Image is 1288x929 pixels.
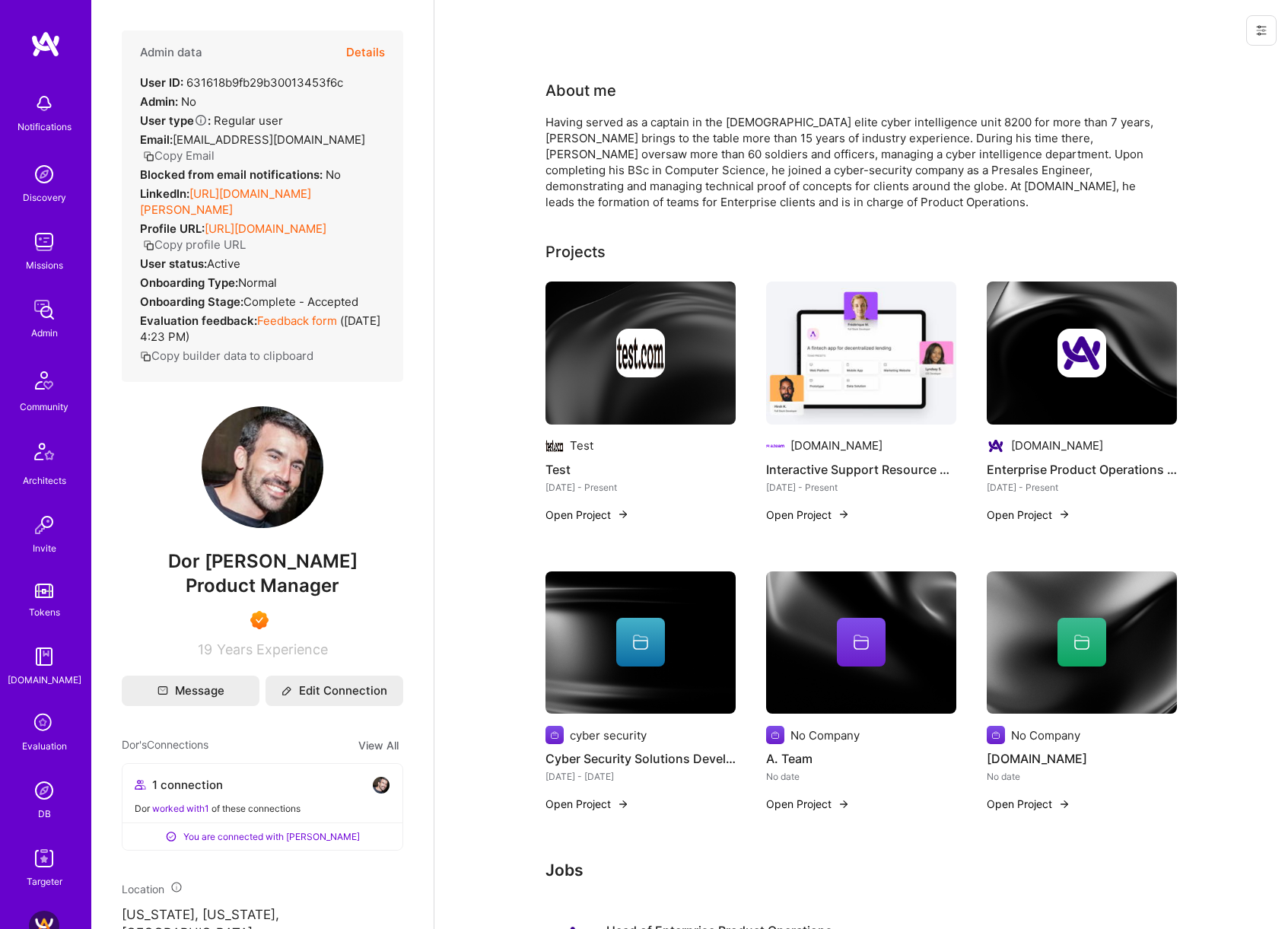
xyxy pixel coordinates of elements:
span: You are connected with [PERSON_NAME] [183,829,360,845]
img: cover [545,282,736,425]
i: icon Copy [143,240,154,251]
img: Company logo [987,726,1005,744]
div: No [140,94,196,110]
strong: User ID: [140,75,183,90]
img: arrow-right [617,798,629,810]
div: Location [122,881,403,897]
div: Dor of these connections [135,800,390,816]
button: Edit Connection [266,676,403,706]
button: Open Project [987,796,1070,812]
span: [EMAIL_ADDRESS][DOMAIN_NAME] [173,132,365,147]
a: Feedback form [257,313,337,328]
img: avatar [372,776,390,794]
strong: Email: [140,132,173,147]
span: 19 [198,641,212,657]
span: Complete - Accepted [243,294,358,309]
div: [DOMAIN_NAME] [790,437,883,453]
span: worked with 1 [152,803,209,814]
h3: Jobs [545,861,1177,880]
div: [DATE] - Present [766,479,956,495]
img: Company logo [545,726,564,744]
h4: [DOMAIN_NAME] [987,749,1177,768]
div: Invite [33,540,56,556]
strong: Onboarding Type: [140,275,238,290]
img: Architects [26,436,62,472]
div: [DATE] - Present [987,479,1177,495]
span: Dor [PERSON_NAME] [122,550,403,573]
img: Exceptional A.Teamer [250,611,269,629]
img: Company logo [616,329,665,377]
div: [DOMAIN_NAME] [1011,437,1103,453]
img: Company logo [766,437,784,455]
span: Dor's Connections [122,737,208,754]
img: Admin Search [29,775,59,806]
div: DB [38,806,51,822]
h4: Interactive Support Resource — [DOMAIN_NAME] [766,460,956,479]
div: No date [766,768,956,784]
i: icon Collaborator [135,779,146,791]
h4: Admin data [140,46,202,59]
button: Copy Email [143,148,215,164]
div: cyber security [570,727,647,743]
img: bell [29,88,59,119]
strong: LinkedIn: [140,186,189,201]
strong: Admin: [140,94,178,109]
button: Open Project [545,796,629,812]
a: [URL][DOMAIN_NAME] [205,221,326,236]
button: Open Project [766,796,850,812]
div: No date [987,768,1177,784]
div: 631618b9fb29b30013453f6c [140,75,343,91]
span: Product Manager [186,574,339,597]
div: Projects [545,240,606,263]
div: About me [545,79,616,102]
div: No Company [1011,727,1080,743]
strong: Profile URL: [140,221,205,236]
img: teamwork [29,227,59,257]
i: icon Copy [143,151,154,162]
button: Open Project [545,507,629,523]
img: discovery [29,159,59,189]
button: Details [346,30,385,75]
button: 1 connectionavatarDor worked with1 of these connectionsYou are connected with [PERSON_NAME] [122,763,403,851]
span: Active [207,256,240,271]
div: No [140,167,341,183]
strong: Evaluation feedback: [140,313,257,328]
img: cover [545,571,736,714]
div: Architects [23,472,66,488]
img: arrow-right [1058,508,1070,520]
i: icon Copy [140,351,151,362]
i: icon Edit [281,686,292,696]
img: arrow-right [1058,798,1070,810]
div: [DATE] - [DATE] [545,768,736,784]
img: cover [766,571,956,714]
div: Community [20,399,68,415]
div: Admin [31,325,58,341]
div: Targeter [27,873,62,889]
img: cover [987,282,1177,425]
button: Open Project [987,507,1070,523]
button: Copy profile URL [143,237,246,253]
img: Interactive Support Resource — A.Guide [766,282,956,425]
i: Help [194,113,208,127]
h4: Cyber Security Solutions Development [545,749,736,768]
img: Community [26,362,62,399]
img: tokens [35,584,53,598]
img: arrow-right [617,508,629,520]
span: 1 connection [152,777,223,793]
div: Test [570,437,593,453]
button: Open Project [766,507,850,523]
div: [DATE] - Present [545,479,736,495]
img: admin teamwork [29,294,59,325]
div: Notifications [17,119,72,135]
div: Tokens [29,604,60,620]
img: User Avatar [202,406,323,528]
button: View All [354,737,403,754]
i: icon ConnectedPositive [165,830,177,842]
div: Regular user [140,113,283,129]
img: arrow-right [838,798,850,810]
img: Skill Targeter [29,843,59,873]
div: ( [DATE] 4:23 PM ) [140,313,385,345]
button: Copy builder data to clipboard [140,348,313,364]
h4: Test [545,460,736,479]
img: cover [987,571,1177,714]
